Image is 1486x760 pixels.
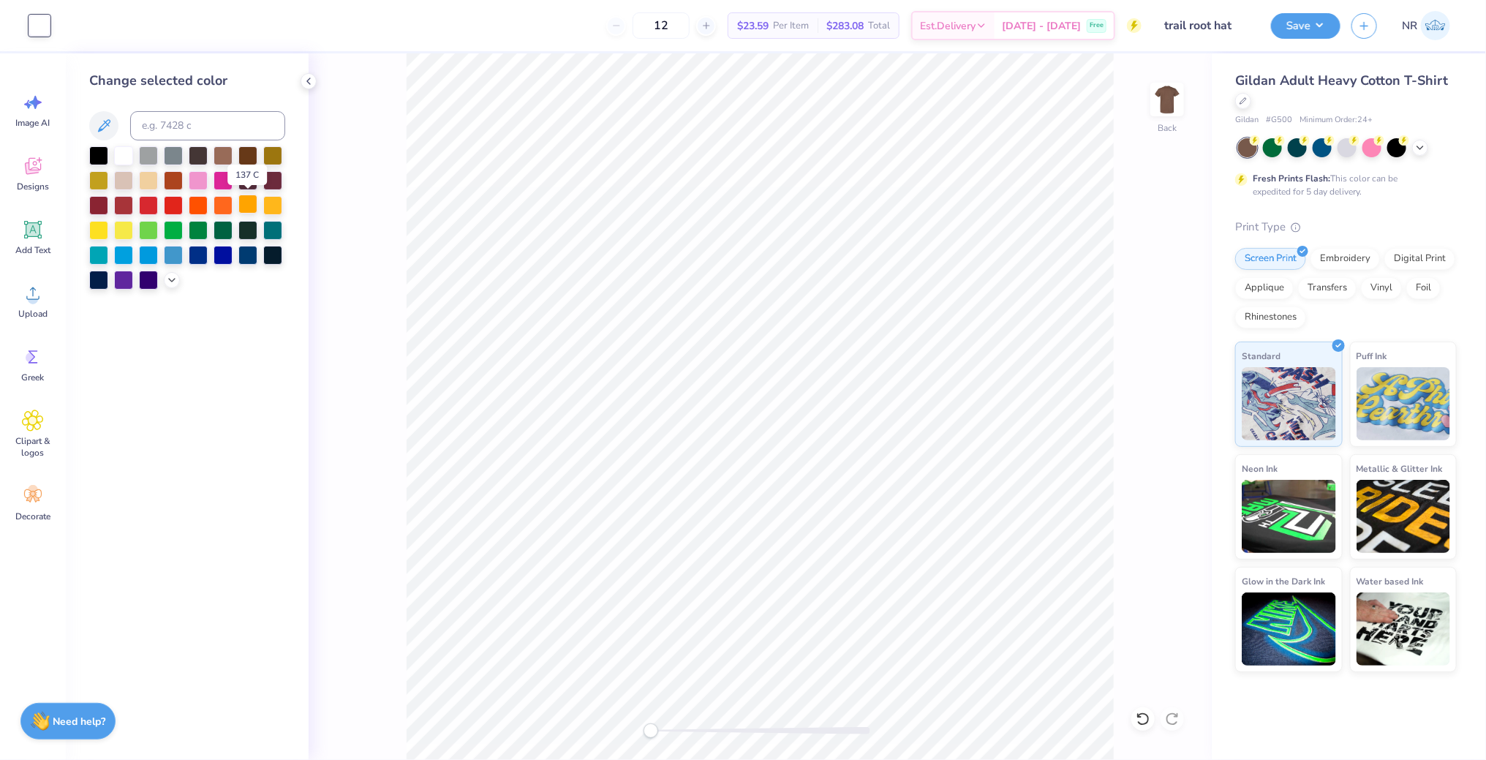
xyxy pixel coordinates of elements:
span: # G500 [1266,114,1292,127]
div: Back [1158,121,1177,135]
span: Standard [1242,348,1281,364]
img: Back [1153,85,1182,114]
span: Minimum Order: 24 + [1300,114,1373,127]
div: Applique [1235,277,1294,299]
img: Glow in the Dark Ink [1242,592,1336,666]
strong: Need help? [53,715,106,729]
span: Add Text [15,244,50,256]
div: Change selected color [89,71,285,91]
input: e.g. 7428 c [130,111,285,140]
span: NR [1402,18,1417,34]
span: Gildan [1235,114,1259,127]
div: Rhinestones [1235,306,1306,328]
div: Print Type [1235,219,1457,236]
span: $283.08 [826,18,864,34]
span: Glow in the Dark Ink [1242,573,1325,589]
div: Digital Print [1384,248,1455,270]
img: Natalie Rivera [1421,11,1450,40]
span: Total [868,18,890,34]
span: Per Item [773,18,809,34]
span: Est. Delivery [920,18,976,34]
strong: Fresh Prints Flash: [1253,173,1330,184]
button: Save [1271,13,1340,39]
span: [DATE] - [DATE] [1002,18,1081,34]
img: Standard [1242,367,1336,440]
span: Free [1090,20,1104,31]
input: Untitled Design [1153,11,1260,40]
a: NR [1395,11,1457,40]
div: This color can be expedited for 5 day delivery. [1253,172,1433,198]
span: Designs [17,181,49,192]
span: Decorate [15,511,50,522]
div: Screen Print [1235,248,1306,270]
div: Transfers [1298,277,1357,299]
input: – – [633,12,690,39]
span: Gildan Adult Heavy Cotton T-Shirt [1235,72,1448,89]
img: Puff Ink [1357,367,1451,440]
span: Puff Ink [1357,348,1387,364]
span: Image AI [16,117,50,129]
div: Accessibility label [644,723,658,738]
span: Greek [22,372,45,383]
img: Water based Ink [1357,592,1451,666]
div: 137 C [227,165,267,185]
span: Upload [18,308,48,320]
img: Metallic & Glitter Ink [1357,480,1451,553]
span: Water based Ink [1357,573,1424,589]
span: Clipart & logos [9,435,57,459]
div: Embroidery [1310,248,1380,270]
img: Neon Ink [1242,480,1336,553]
span: Neon Ink [1242,461,1278,476]
span: $23.59 [737,18,769,34]
span: Metallic & Glitter Ink [1357,461,1443,476]
div: Vinyl [1361,277,1402,299]
div: Foil [1406,277,1441,299]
